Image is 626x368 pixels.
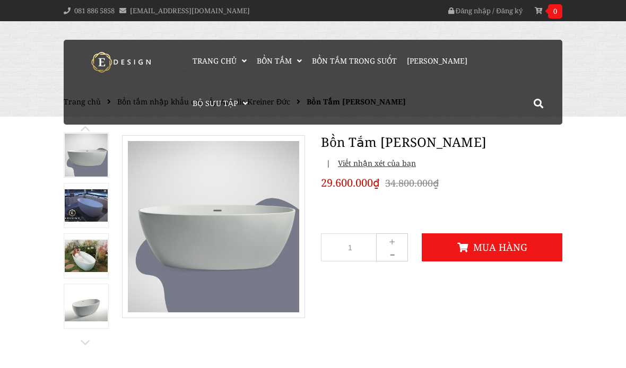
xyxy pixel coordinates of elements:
[376,233,408,249] button: +
[65,134,108,177] img: Bồn Tắm Darwin Kreiner
[257,56,292,66] span: Bồn Tắm
[422,233,562,261] button: Mua hàng
[82,51,162,73] img: logo Kreiner Germany - Edesign Interior
[189,40,250,82] a: Trang chủ
[189,82,251,125] a: Bộ Sưu Tập
[492,6,494,15] span: /
[321,133,562,152] h1: Bồn Tắm [PERSON_NAME]
[193,98,238,108] span: Bộ Sưu Tập
[376,246,408,261] button: -
[74,6,115,15] a: 081 886 5858
[321,175,380,191] span: 29.600.000₫
[403,40,471,82] a: [PERSON_NAME]
[333,158,416,168] span: Viết nhận xét của bạn
[253,40,306,82] a: Bồn Tắm
[65,240,108,272] img: Bồn Tắm Darwin Kreiner
[308,40,401,82] a: Bồn Tắm Trong Suốt
[65,189,108,222] img: Bồn Tắm Nhập Khẩu Darwin
[193,56,237,66] span: Trang chủ
[65,291,108,321] img: Bồn Tắm Darwin Kreiner
[130,6,250,15] a: [EMAIL_ADDRESS][DOMAIN_NAME]
[385,177,439,189] del: 34.800.000₫
[326,158,331,168] span: |
[312,56,397,66] span: Bồn Tắm Trong Suốt
[407,56,467,66] span: [PERSON_NAME]
[548,4,562,19] span: 0
[123,136,305,318] img: Bồn Tắm Darwin Kreiner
